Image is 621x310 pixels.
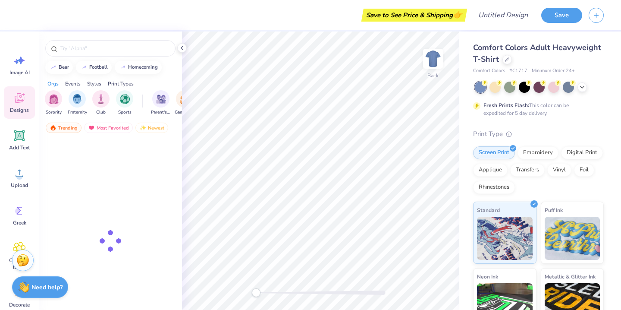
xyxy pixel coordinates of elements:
[92,90,110,116] button: filter button
[96,94,106,104] img: Club Image
[87,80,101,88] div: Styles
[119,65,126,70] img: trend_line.gif
[116,90,133,116] div: filter for Sports
[427,72,439,79] div: Back
[46,109,62,116] span: Sorority
[180,94,190,104] img: Game Day Image
[89,65,108,70] div: football
[477,217,533,260] img: Standard
[11,182,28,189] span: Upload
[50,125,56,131] img: trending.gif
[574,164,594,177] div: Foil
[10,107,29,114] span: Designs
[545,272,596,281] span: Metallic & Glitter Ink
[88,125,95,131] img: most_fav.gif
[175,90,194,116] div: filter for Game Day
[175,90,194,116] button: filter button
[473,42,601,64] span: Comfort Colors Adult Heavyweight T-Shirt
[135,123,168,133] div: Newest
[9,69,30,76] span: Image AI
[473,164,508,177] div: Applique
[252,288,260,297] div: Accessibility label
[45,90,62,116] button: filter button
[175,109,194,116] span: Game Day
[9,301,30,308] span: Decorate
[108,80,134,88] div: Print Types
[541,8,582,23] button: Save
[47,80,59,88] div: Orgs
[46,123,82,133] div: Trending
[49,94,59,104] img: Sorority Image
[118,109,132,116] span: Sports
[9,144,30,151] span: Add Text
[517,146,558,159] div: Embroidery
[120,94,130,104] img: Sports Image
[473,146,515,159] div: Screen Print
[473,129,604,139] div: Print Type
[545,206,563,215] span: Puff Ink
[473,181,515,194] div: Rhinestones
[453,9,462,20] span: 👉
[151,90,171,116] button: filter button
[45,61,73,74] button: bear
[156,94,166,104] img: Parent's Weekend Image
[13,219,26,226] span: Greek
[81,65,88,70] img: trend_line.gif
[151,90,171,116] div: filter for Parent's Weekend
[510,164,545,177] div: Transfers
[477,272,498,281] span: Neon Ink
[115,61,162,74] button: homecoming
[477,206,500,215] span: Standard
[471,6,535,24] input: Untitled Design
[532,67,575,75] span: Minimum Order: 24 +
[139,125,146,131] img: newest.gif
[509,67,527,75] span: # C1717
[547,164,571,177] div: Vinyl
[561,146,603,159] div: Digital Print
[116,90,133,116] button: filter button
[59,65,69,70] div: bear
[92,90,110,116] div: filter for Club
[76,61,112,74] button: football
[151,109,171,116] span: Parent's Weekend
[424,50,442,67] img: Back
[96,109,106,116] span: Club
[483,101,590,117] div: This color can be expedited for 5 day delivery.
[31,283,63,291] strong: Need help?
[60,44,170,53] input: Try "Alpha"
[84,123,133,133] div: Most Favorited
[128,65,158,70] div: homecoming
[50,65,57,70] img: trend_line.gif
[473,67,505,75] span: Comfort Colors
[45,90,62,116] div: filter for Sorority
[68,109,87,116] span: Fraternity
[68,90,87,116] button: filter button
[483,102,529,109] strong: Fresh Prints Flash:
[545,217,600,260] img: Puff Ink
[65,80,81,88] div: Events
[364,9,465,22] div: Save to See Price & Shipping
[5,257,34,271] span: Clipart & logos
[68,90,87,116] div: filter for Fraternity
[72,94,82,104] img: Fraternity Image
